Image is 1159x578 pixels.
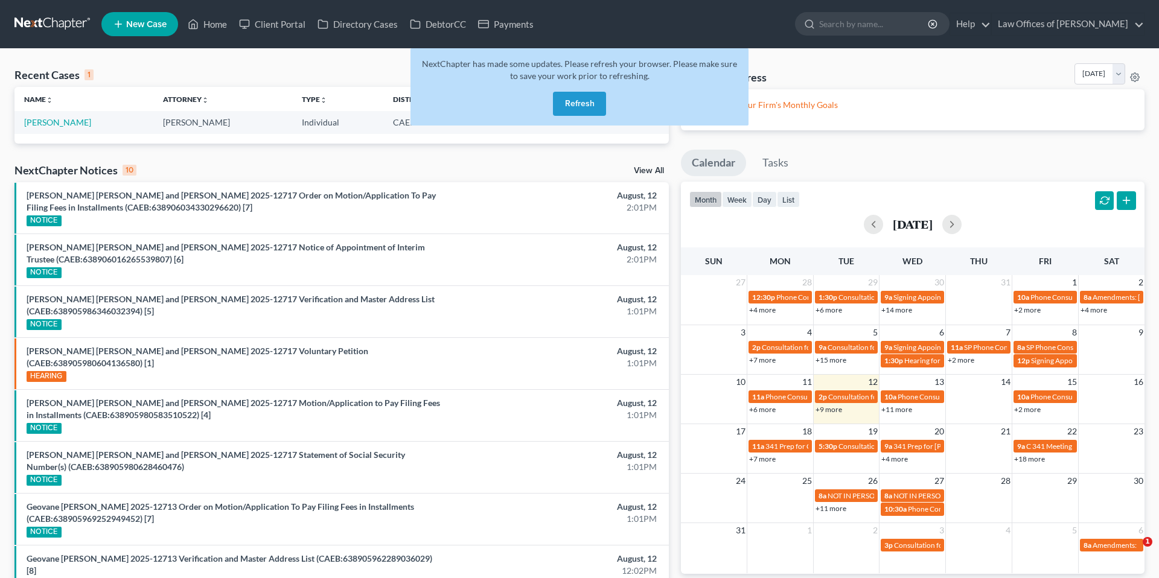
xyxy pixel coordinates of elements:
span: 26 [867,474,879,488]
span: 19 [867,424,879,439]
span: Signing Appointment for [PERSON_NAME], [PERSON_NAME] [893,343,1088,352]
span: 22 [1066,424,1078,439]
span: Phone Consultation for [PERSON_NAME] [765,392,897,401]
div: August, 12 [455,189,657,202]
span: 7 [1004,325,1012,340]
span: Amendments: [1093,541,1137,550]
a: View All [634,167,664,175]
span: Hearing for [PERSON_NAME] [904,356,998,365]
span: 10a [1017,392,1029,401]
span: Consultation for [PERSON_NAME] [762,343,872,352]
div: 1:01PM [455,513,657,525]
div: NOTICE [27,319,62,330]
a: Help [950,13,991,35]
span: 31 [735,523,747,538]
div: 10 [123,165,136,176]
div: 1:01PM [455,357,657,369]
a: Geovane [PERSON_NAME] 2025-12713 Order on Motion/Application To Pay Filing Fees in Installments (... [27,501,414,524]
span: 16 [1132,375,1145,389]
a: +11 more [881,405,912,414]
span: 1 [1071,275,1078,290]
a: +4 more [881,454,908,463]
div: 2:01PM [455,202,657,214]
div: August, 12 [455,293,657,305]
span: 15 [1066,375,1078,389]
span: 8a [1084,541,1091,550]
span: 8a [1017,343,1025,352]
span: 9a [1017,442,1025,451]
a: [PERSON_NAME] [PERSON_NAME] and [PERSON_NAME] 2025-12717 Voluntary Petition (CAEB:638905980604136... [27,346,368,368]
span: Phone Consultation for [PERSON_NAME] [908,504,1039,513]
a: [PERSON_NAME] [PERSON_NAME] and [PERSON_NAME] 2025-12717 Order on Motion/Application To Pay Filin... [27,190,436,212]
a: +6 more [816,305,842,314]
span: 12 [867,375,879,389]
a: Geovane [PERSON_NAME] 2025-12713 Verification and Master Address List (CAEB:638905962289036029) [8] [27,553,432,576]
a: Client Portal [233,13,311,35]
div: August, 12 [455,345,657,357]
a: +2 more [948,355,974,364]
a: +7 more [749,454,776,463]
a: +2 more [1014,305,1041,314]
span: 23 [1132,424,1145,439]
span: 9a [884,293,892,302]
a: Nameunfold_more [24,95,53,104]
span: 11 [801,375,813,389]
p: Please setup your Firm's Monthly Goals [691,99,1135,111]
a: [PERSON_NAME] [PERSON_NAME] and [PERSON_NAME] 2025-12717 Statement of Social Security Number(s) (... [27,449,405,472]
span: 21 [1000,424,1012,439]
span: 4 [1004,523,1012,538]
span: 11a [951,343,963,352]
button: list [777,191,800,208]
h2: [DATE] [893,218,933,230]
div: HEARING [27,371,66,382]
iframe: Intercom live chat [1118,537,1147,566]
span: 30 [1132,474,1145,488]
span: 10a [1017,293,1029,302]
span: 1:30p [884,356,903,365]
div: August, 12 [455,553,657,565]
span: 4 [806,325,813,340]
i: unfold_more [202,97,209,104]
div: NOTICE [27,527,62,538]
span: 1 [806,523,813,538]
a: [PERSON_NAME] [PERSON_NAME] and [PERSON_NAME] 2025-12717 Notice of Appointment of Interim Trustee... [27,242,425,264]
span: Tue [838,256,854,266]
div: NextChapter Notices [14,163,136,177]
td: Individual [292,111,383,133]
div: NOTICE [27,267,62,278]
span: 341 Prep for [PERSON_NAME] [893,442,991,451]
button: Refresh [553,92,606,116]
span: 341 Prep for Okpaliwu, [PERSON_NAME] & [PERSON_NAME] [765,442,960,451]
div: 2:01PM [455,253,657,265]
div: Recent Cases [14,68,94,82]
a: Home [182,13,233,35]
span: 17 [735,424,747,439]
span: Sat [1104,256,1119,266]
span: Wed [902,256,922,266]
span: 5 [1071,523,1078,538]
span: NOT IN PERSON APPTS. [828,491,904,500]
span: 2 [1137,275,1145,290]
span: 12p [1017,356,1030,365]
span: 13 [933,375,945,389]
a: +9 more [816,405,842,414]
span: New Case [126,20,167,29]
span: 9a [819,343,826,352]
span: NextChapter has made some updates. Please refresh your browser. Please make sure to save your wor... [422,59,737,81]
a: [PERSON_NAME] [PERSON_NAME] and [PERSON_NAME] 2025-12717 Motion/Application to Pay Filing Fees in... [27,398,440,420]
button: week [722,191,752,208]
span: 28 [801,275,813,290]
span: 8a [884,491,892,500]
div: 1:01PM [455,409,657,421]
div: August, 12 [455,449,657,461]
a: Districtunfold_more [393,95,433,104]
span: 9a [884,343,892,352]
div: 12:02PM [455,565,657,577]
span: 8 [1071,325,1078,340]
span: 3 [938,523,945,538]
span: 31 [1000,275,1012,290]
td: CAEB [383,111,479,133]
span: 6 [938,325,945,340]
span: 10 [735,375,747,389]
span: 2p [752,343,761,352]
